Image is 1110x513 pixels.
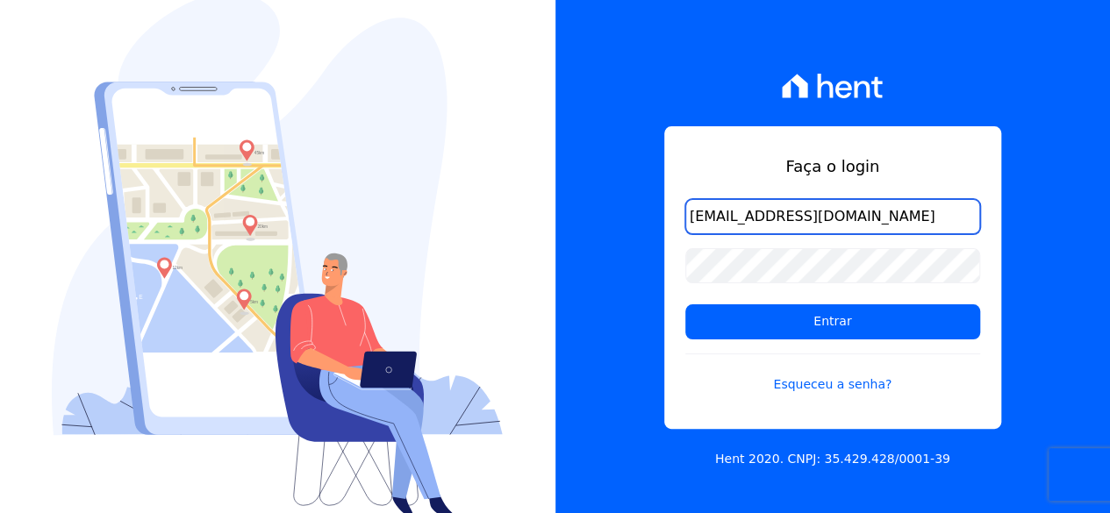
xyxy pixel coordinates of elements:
input: Entrar [685,304,980,339]
input: Email [685,199,980,234]
a: Esqueceu a senha? [685,353,980,394]
h1: Faça o login [685,154,980,178]
p: Hent 2020. CNPJ: 35.429.428/0001-39 [715,450,950,468]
